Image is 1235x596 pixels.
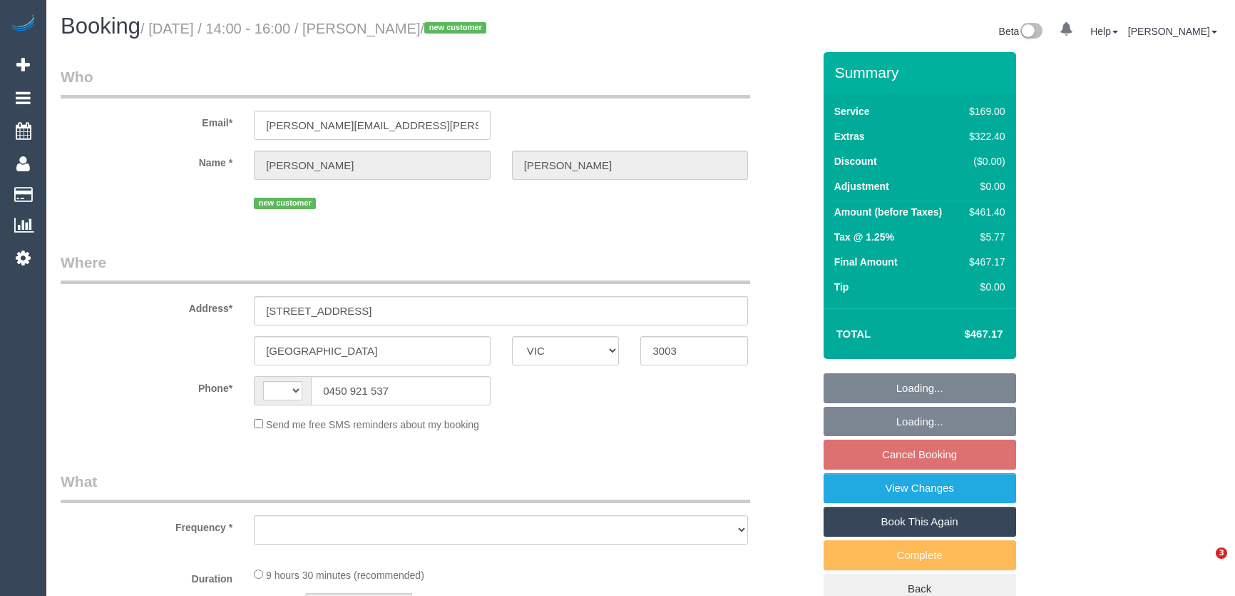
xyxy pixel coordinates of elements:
a: [PERSON_NAME] [1128,26,1217,37]
small: / [DATE] / 14:00 - 16:00 / [PERSON_NAME] [140,21,491,36]
span: Send me free SMS reminders about my booking [266,419,479,430]
input: Phone* [311,376,491,405]
span: new customer [254,198,316,209]
h3: Summary [835,64,1009,81]
legend: What [61,471,750,503]
iframe: Intercom live chat [1187,547,1221,582]
input: Email* [254,111,491,140]
label: Adjustment [834,179,889,193]
a: Help [1090,26,1118,37]
div: $322.40 [963,129,1005,143]
div: $169.00 [963,104,1005,118]
label: Address* [50,296,243,315]
strong: Total [836,328,871,340]
a: Beta [999,26,1043,37]
span: new customer [424,22,486,34]
label: Discount [834,154,877,168]
img: Automaid Logo [9,14,37,34]
label: Extras [834,129,865,143]
img: New interface [1019,23,1042,41]
legend: Who [61,66,750,99]
input: Last Name* [512,151,749,180]
label: Name * [50,151,243,170]
legend: Where [61,252,750,284]
label: Amount (before Taxes) [834,205,942,219]
label: Tip [834,280,849,294]
span: 3 [1216,547,1227,559]
label: Email* [50,111,243,130]
input: Post Code* [640,336,748,365]
span: 9 hours 30 minutes (recommended) [266,570,424,581]
span: Booking [61,14,140,39]
label: Tax @ 1.25% [834,230,894,244]
div: $467.17 [963,255,1005,269]
input: Suburb* [254,336,491,365]
div: $461.40 [963,205,1005,219]
div: $0.00 [963,280,1005,294]
label: Frequency * [50,515,243,535]
div: $0.00 [963,179,1005,193]
label: Duration [50,567,243,586]
label: Phone* [50,376,243,395]
input: First Name* [254,151,491,180]
a: View Changes [824,473,1016,503]
a: Book This Again [824,507,1016,537]
span: / [421,21,491,36]
h4: $467.17 [921,328,1003,340]
label: Service [834,104,870,118]
div: $5.77 [963,230,1005,244]
div: ($0.00) [963,154,1005,168]
label: Final Amount [834,255,898,269]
